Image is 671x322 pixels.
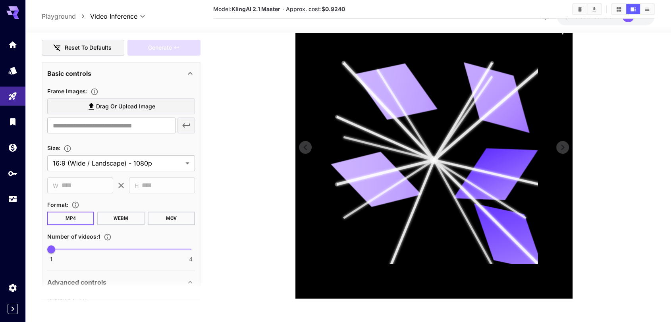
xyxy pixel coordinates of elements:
[611,3,655,15] div: Show media in grid viewShow media in video viewShow media in list view
[47,212,94,225] button: MP4
[8,91,17,101] div: Playground
[148,212,195,225] button: MOV
[640,4,654,14] button: Show media in list view
[8,143,17,152] div: Wallet
[50,255,52,263] span: 1
[8,283,17,293] div: Settings
[8,304,18,314] button: Expand sidebar
[612,4,626,14] button: Show media in grid view
[47,64,195,83] div: Basic controls
[231,6,280,12] b: KlingAI 2.1 Master
[53,181,58,190] span: W
[8,168,17,178] div: API Keys
[90,12,137,21] span: Video Inference
[8,40,17,50] div: Home
[626,4,640,14] button: Show media in video view
[8,66,17,75] div: Models
[47,233,100,240] span: Number of videos : 1
[47,69,91,78] p: Basic controls
[588,13,616,20] span: credits left
[47,278,106,287] p: Advanced controls
[60,145,75,152] button: Adjust the dimensions of the generated image by specifying its width and height in pixels, or sel...
[213,6,280,12] span: Model:
[97,212,145,225] button: WEBM
[47,145,60,151] span: Size :
[68,201,83,209] button: Choose the file format for the output video.
[322,6,345,12] b: $0.9240
[573,4,587,14] button: Clear All
[8,194,17,204] div: Usage
[53,158,182,168] span: 16:9 (Wide / Landscape) - 1080p
[47,88,87,94] span: Frame Images :
[572,3,602,15] div: Clear AllDownload All
[8,117,17,127] div: Library
[42,39,124,56] button: Reset to defaults
[47,98,195,114] label: Drag or upload image
[42,12,76,21] a: Playground
[189,255,193,263] span: 4
[100,233,115,241] button: Specify how many videos to generate in a single request. Each video generation will be charged se...
[282,4,284,14] p: ·
[42,12,90,21] nav: breadcrumb
[565,13,588,20] span: $120.66
[587,4,601,14] button: Download All
[135,181,139,190] span: H
[47,273,195,292] div: Advanced controls
[286,6,345,12] span: Approx. cost:
[47,201,68,208] span: Format :
[96,101,155,111] span: Drag or upload image
[87,88,102,96] button: Upload frame images.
